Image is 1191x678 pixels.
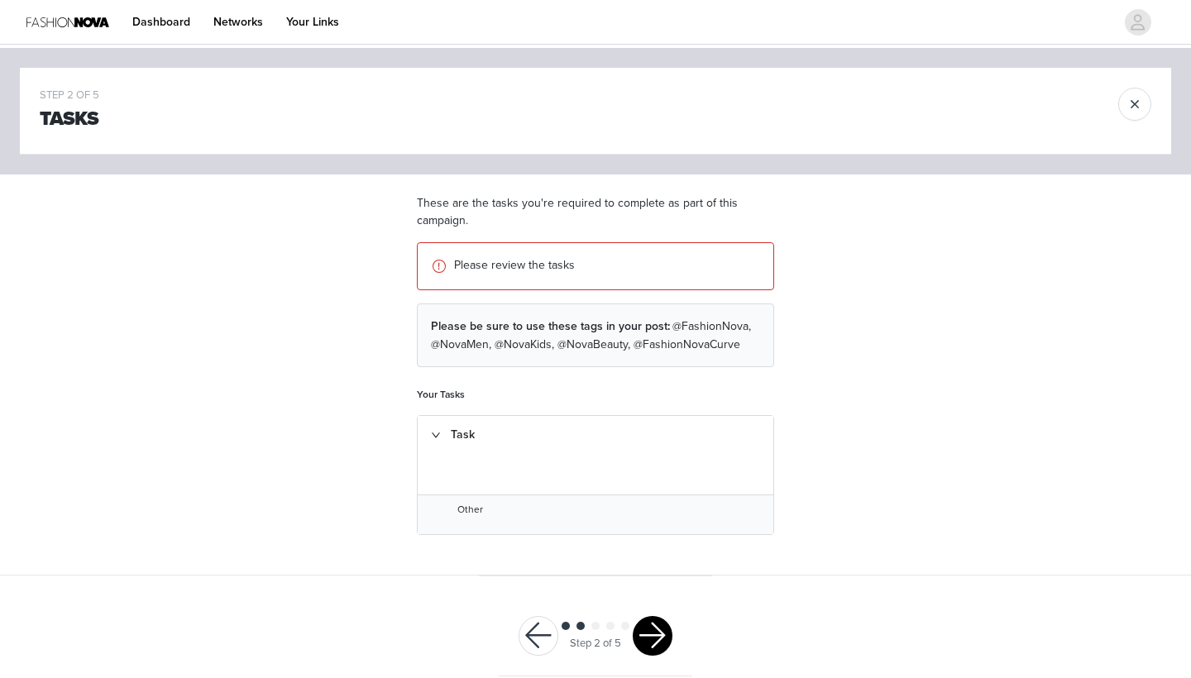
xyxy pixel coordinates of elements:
p: These are the tasks you're required to complete as part of this campaign. [417,194,774,229]
a: Your Links [276,3,349,41]
div: Step 2 of 5 [570,636,621,652]
span: Other [457,504,483,515]
div: STEP 2 OF 5 [40,88,99,104]
i: icon: right [431,430,441,440]
h1: Tasks [40,104,99,134]
a: Dashboard [122,3,200,41]
a: Networks [203,3,273,41]
img: Fashion Nova Logo [26,3,109,41]
h5: Your Tasks [417,387,774,402]
div: avatar [1130,9,1146,36]
div: icon: rightTask [418,416,773,454]
span: @FashionNova, @NovaMen, @NovaKids, @NovaBeauty, @FashionNovaCurve [431,319,751,351]
span: Please be sure to use these tags in your post: [431,319,670,333]
p: Please review the tasks [454,256,760,274]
